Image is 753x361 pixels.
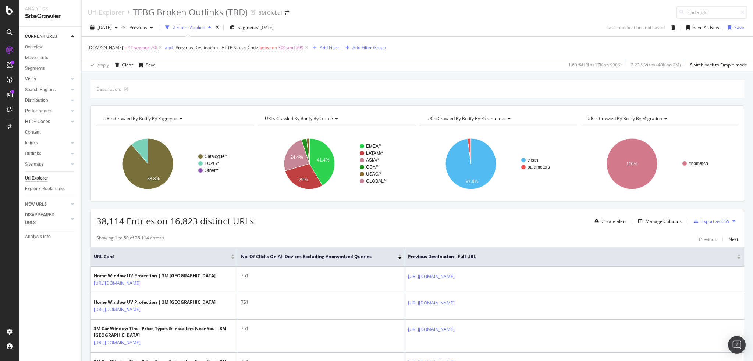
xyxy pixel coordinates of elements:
[25,174,76,182] a: Url Explorer
[25,233,76,241] a: Analysis Info
[290,155,303,160] text: 24.4%
[94,306,141,313] a: [URL][DOMAIN_NAME]
[165,44,173,51] button: and
[147,176,160,181] text: 88.8%
[528,158,538,163] text: clean
[205,168,219,173] text: Other/*
[635,217,682,225] button: Manage Columns
[260,24,274,30] div: [DATE]
[227,22,277,33] button: Segments[DATE]
[133,6,248,18] div: TEBG Broken Outlinks (TBD)
[241,272,402,279] div: 751
[124,44,127,51] span: =
[607,24,665,30] div: Last modifications not saved
[408,253,726,260] span: Previous Destination - Full URL
[25,75,36,83] div: Visits
[366,158,379,163] text: ASIA/*
[103,115,177,122] span: URLs Crawled By Botify By pagetype
[687,59,747,71] button: Switch back to Simple mode
[25,54,48,62] div: Movements
[88,44,123,51] span: [DOMAIN_NAME]
[25,33,69,40] a: CURRENT URLS
[425,113,571,124] h4: URLs Crawled By Botify By parameters
[25,185,65,193] div: Explorer Bookmarks
[25,65,76,72] a: Segments
[285,10,289,15] div: arrow-right-arrow-left
[587,115,662,122] span: URLs Crawled By Botify By migration
[701,218,729,224] div: Export as CSV
[25,139,69,147] a: Inlinks
[25,107,51,115] div: Performance
[699,236,717,242] div: Previous
[25,129,41,136] div: Content
[25,33,57,40] div: CURRENT URLS
[25,211,62,227] div: DISAPPEARED URLS
[729,235,738,243] button: Next
[366,178,387,184] text: GLOBAL/*
[352,44,386,51] div: Add Filter Group
[426,115,505,122] span: URLs Crawled By Botify By parameters
[112,59,133,71] button: Clear
[25,12,75,21] div: SiteCrawler
[94,339,141,346] a: [URL][DOMAIN_NAME]
[205,161,219,166] text: FUZE/*
[94,299,216,306] div: Home Window UV Protection | 3M [GEOGRAPHIC_DATA]
[691,215,729,227] button: Export as CSV
[366,144,381,149] text: EMEA/*
[25,160,69,168] a: Sitemaps
[528,165,550,170] text: parameters
[25,118,50,126] div: HTTP Codes
[25,129,76,136] a: Content
[96,235,164,243] div: Showing 1 to 50 of 38,114 entries
[366,151,383,156] text: LATAM/*
[25,211,69,227] a: DISAPPEARED URLS
[241,325,402,332] div: 751
[466,179,478,184] text: 97.9%
[366,172,381,177] text: USAC/*
[25,6,75,12] div: Analytics
[734,24,744,30] div: Save
[128,43,157,53] span: ^Transport.*$
[241,299,402,306] div: 751
[238,24,258,30] span: Segments
[419,132,576,196] svg: A chart.
[25,150,69,158] a: Outlinks
[258,132,414,196] svg: A chart.
[102,113,248,124] h4: URLs Crawled By Botify By pagetype
[317,158,329,163] text: 41.4%
[690,62,747,68] div: Switch back to Simple mode
[25,43,76,51] a: Overview
[25,54,76,62] a: Movements
[320,44,339,51] div: Add Filter
[88,22,121,33] button: [DATE]
[631,62,681,68] div: 2.23 % Visits ( 40K on 2M )
[676,6,747,19] input: Find a URL
[699,235,717,243] button: Previous
[580,132,737,196] svg: A chart.
[88,59,109,71] button: Apply
[214,24,220,31] div: times
[299,177,308,182] text: 29%
[408,299,455,307] a: [URL][DOMAIN_NAME]
[122,62,133,68] div: Clear
[592,215,626,227] button: Create alert
[728,336,746,354] div: Open Intercom Messenger
[175,44,258,51] span: Previous Destination - HTTP Status Code
[121,24,127,30] span: vs
[173,24,205,30] div: 2 Filters Applied
[725,22,744,33] button: Save
[25,233,51,241] div: Analysis Info
[94,279,141,287] a: [URL][DOMAIN_NAME]
[25,75,69,83] a: Visits
[127,22,156,33] button: Previous
[162,22,214,33] button: 2 Filters Applied
[693,24,719,30] div: Save As New
[25,43,43,51] div: Overview
[25,118,69,126] a: HTTP Codes
[408,326,455,333] a: [URL][DOMAIN_NAME]
[136,59,156,71] button: Save
[25,97,48,104] div: Distribution
[278,43,303,53] span: 309 and 599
